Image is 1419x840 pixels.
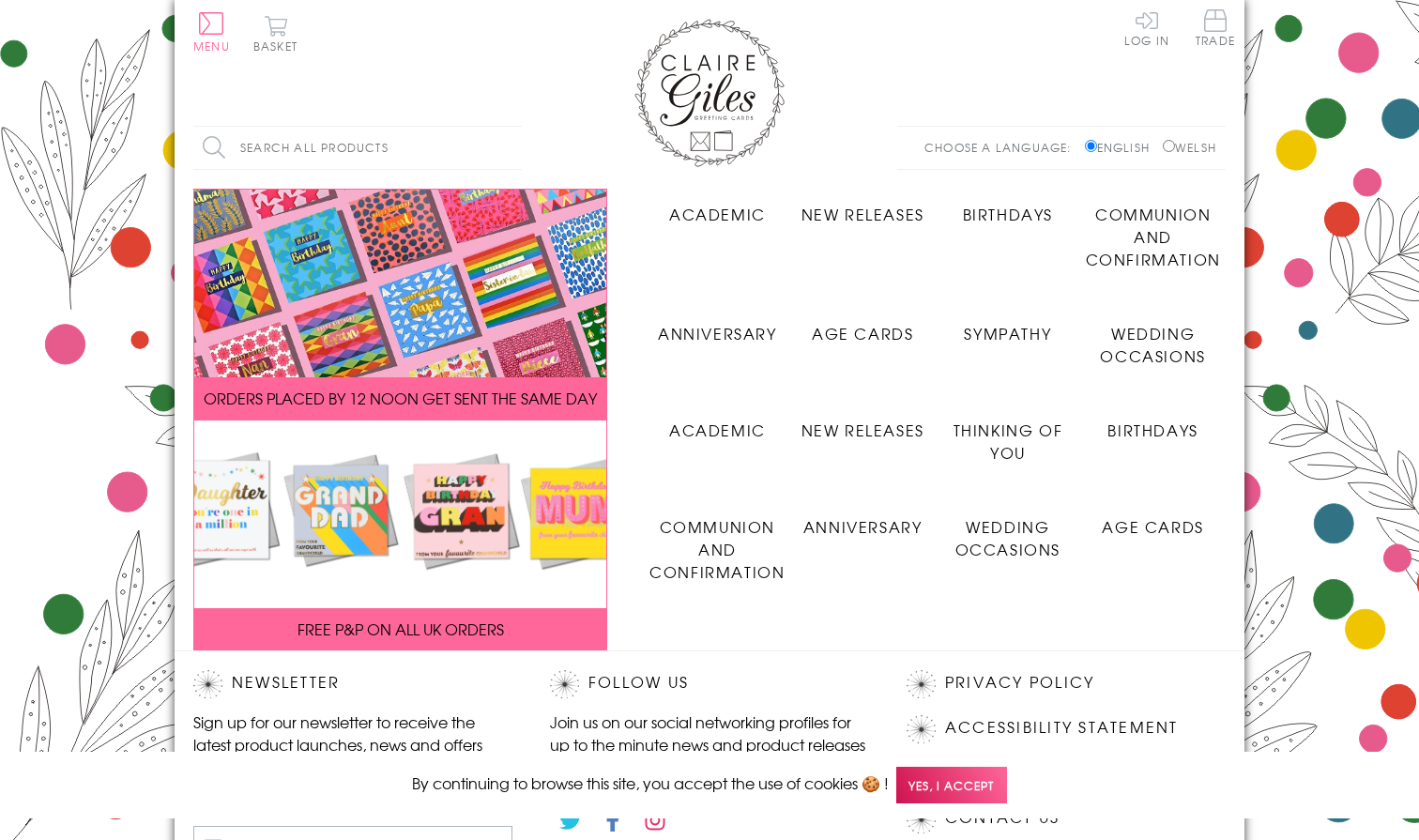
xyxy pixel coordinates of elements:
span: Birthdays [1107,419,1198,441]
span: Age Cards [1102,515,1203,538]
a: Privacy Policy [945,670,1094,695]
a: Anniversary [645,308,790,344]
h2: Newsletter [193,670,512,698]
span: Wedding Occasions [1100,322,1205,367]
button: Menu [193,12,230,52]
a: Age Cards [1080,501,1226,538]
span: Communion and Confirmation [649,515,785,583]
a: Wedding Occasions [1080,308,1226,367]
a: Log In [1124,9,1169,46]
span: Anniversary [803,515,923,538]
input: Search [503,127,522,169]
span: Age Cards [812,322,913,344]
a: Communion and Confirmation [1080,189,1226,270]
span: Academic [669,419,766,441]
span: ORDERS PLACED BY 12 NOON GET SENT THE SAME DAY [204,387,597,409]
span: Yes, I accept [896,767,1007,803]
span: Sympathy [964,322,1051,344]
span: Academic [669,203,766,225]
span: FREE P&P ON ALL UK ORDERS [298,618,504,640]
input: Search all products [193,127,522,169]
label: Welsh [1163,139,1216,156]
a: Communion and Confirmation [645,501,790,583]
span: New Releases [801,203,924,225]
input: English [1085,140,1097,152]
span: Wedding Occasions [955,515,1060,560]
label: English [1085,139,1159,156]
p: Join us on our social networking profiles for up to the minute news and product releases the mome... [550,710,869,778]
a: Anniversary [790,501,936,538]
a: Thinking of You [936,405,1081,464]
span: Birthdays [963,203,1053,225]
a: Accessibility Statement [945,715,1179,741]
a: New Releases [790,405,936,441]
p: Sign up for our newsletter to receive the latest product launches, news and offers directly to yo... [193,710,512,778]
a: Trade [1196,9,1235,50]
a: Age Cards [790,308,936,344]
span: Trade [1196,9,1235,46]
a: Academic [645,405,790,441]
span: Communion and Confirmation [1086,203,1221,270]
span: Thinking of You [954,419,1063,464]
a: Birthdays [1080,405,1226,441]
a: Contact Us [945,805,1060,831]
a: Wedding Occasions [936,501,1081,560]
input: Welsh [1163,140,1175,152]
p: Choose a language: [924,139,1081,156]
h2: Follow Us [550,670,869,698]
span: Anniversary [658,322,777,344]
a: Sympathy [936,308,1081,344]
span: Menu [193,38,230,54]
a: New Releases [790,189,936,225]
span: New Releases [801,419,924,441]
img: Claire Giles Greetings Cards [634,19,785,167]
a: Birthdays [936,189,1081,225]
button: Basket [250,15,301,52]
a: Academic [645,189,790,225]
